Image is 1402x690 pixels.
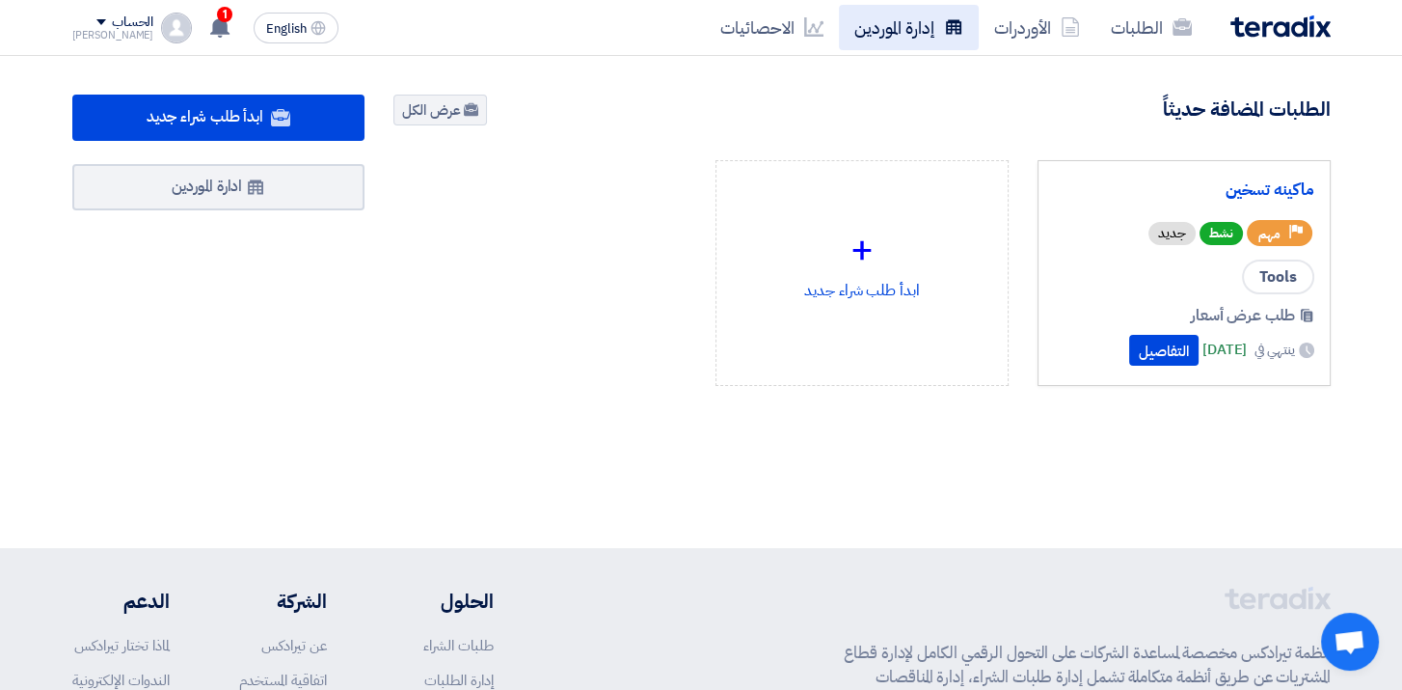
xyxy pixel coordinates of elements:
span: 1 [217,7,232,22]
a: عرض الكل [393,95,487,125]
a: الطلبات [1095,5,1207,50]
div: + [732,221,992,279]
button: التفاصيل [1129,335,1199,366]
span: [DATE] [1202,339,1247,361]
div: ابدأ طلب شراء جديد [732,177,992,346]
a: عن تيرادكس [261,635,327,656]
a: ماكينه تسخين [1054,180,1314,200]
a: طلبات الشراء [423,635,494,656]
a: لماذا تختار تيرادكس [74,635,170,656]
div: جديد [1148,222,1196,245]
img: profile_test.png [161,13,192,43]
span: مهم [1258,225,1281,243]
span: نشط [1200,222,1243,245]
li: الدعم [72,587,170,616]
span: ابدأ طلب شراء جديد [147,105,263,128]
a: الاحصائيات [705,5,839,50]
div: Open chat [1321,613,1379,671]
span: English [266,22,307,36]
span: ينتهي في [1254,340,1294,360]
span: طلب عرض أسعار [1191,304,1295,327]
li: الحلول [385,587,494,616]
h4: الطلبات المضافة حديثاً [1163,97,1331,122]
a: ادارة الموردين [72,164,365,210]
a: الأوردرات [979,5,1095,50]
span: Tools [1242,260,1314,294]
li: الشركة [227,587,327,616]
img: Teradix logo [1230,15,1331,38]
div: الحساب [112,14,153,31]
a: إدارة الموردين [839,5,979,50]
div: [PERSON_NAME] [72,30,154,41]
button: English [254,13,338,43]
